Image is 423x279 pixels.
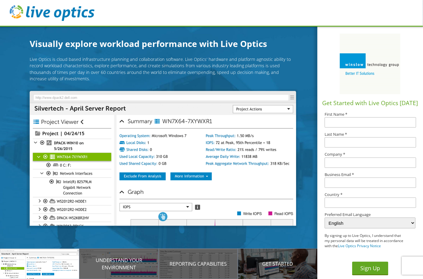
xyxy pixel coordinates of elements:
[325,132,415,136] label: Last Name *
[30,91,296,226] img: Introducing Live Optics
[352,262,388,275] button: Sign Up
[325,213,415,217] label: Preferred Email Language
[79,257,159,271] p: Understand your environment
[30,38,296,50] h1: Visually explore workload performance with Live Optics
[159,260,238,267] p: Reporting Capabilities
[325,152,415,156] label: Company *
[338,243,381,248] a: Live Optics Privacy Notice
[325,193,415,197] label: Country *
[238,260,317,267] p: Get Started
[320,99,421,108] h1: Get Started with Live Optics [DATE]
[340,30,400,98] img: C0e0OLmAhLsfAAAAAElFTkSuQmCC
[30,56,296,82] p: Live Optics is cloud based infrastructure planning and collaboration software. Live Optics' hardw...
[325,112,415,116] label: First Name *
[325,233,406,248] p: By signing up to Live Optics, I understand that my personal data will be treated in accordance wi...
[10,5,94,21] img: live_optics_svg.svg
[325,173,415,177] label: Business Email *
